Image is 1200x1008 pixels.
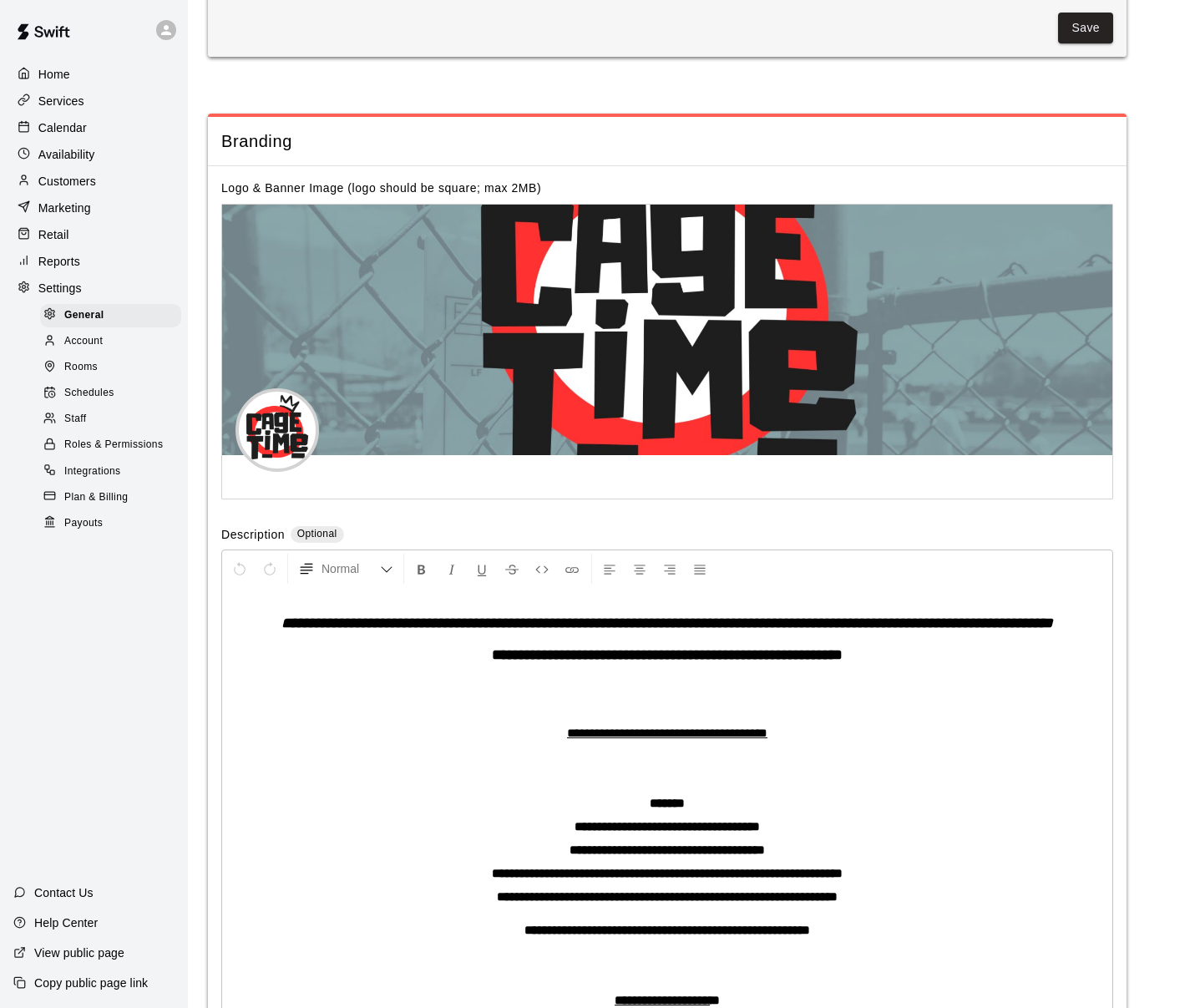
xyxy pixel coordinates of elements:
button: Justify Align [686,554,714,584]
p: Settings [38,280,82,296]
p: Marketing [38,200,91,216]
div: Roles & Permissions [40,433,181,457]
p: Home [38,66,70,83]
div: Rooms [40,356,181,379]
a: Retail [13,222,175,247]
span: Rooms [64,359,98,376]
span: Optional [297,528,337,539]
div: Plan & Billing [40,486,181,509]
label: Description [221,526,285,545]
span: Account [64,333,103,350]
p: Customers [38,173,96,190]
button: Right Align [656,554,684,584]
button: Format Italics [438,554,466,584]
a: Rooms [40,355,188,381]
span: General [64,307,104,324]
p: Copy public page link [34,975,148,991]
button: Formatting Options [291,554,400,584]
p: Services [38,93,84,109]
button: Format Underline [468,554,496,584]
a: Settings [13,276,175,301]
div: Staff [40,408,181,431]
label: Logo & Banner Image (logo should be square; max 2MB) [221,181,541,195]
a: Plan & Billing [40,484,188,510]
div: Schedules [40,382,181,405]
a: Payouts [40,510,188,536]
p: Calendar [38,119,87,136]
button: Redo [256,554,284,584]
p: Reports [38,253,80,270]
button: Undo [225,554,254,584]
button: Insert Link [558,554,586,584]
button: Save [1058,13,1113,43]
button: Format Strikethrough [498,554,526,584]
a: Home [13,62,175,87]
button: Insert Code [528,554,556,584]
span: Normal [322,560,380,577]
a: Roles & Permissions [40,433,188,458]
div: General [40,304,181,327]
span: Integrations [64,463,121,480]
p: Retail [38,226,69,243]
span: Staff [64,411,86,428]
a: Availability [13,142,175,167]
a: Services [13,89,175,114]
a: Account [40,328,188,354]
span: Branding [221,130,1113,153]
div: Account [40,330,181,353]
span: Plan & Billing [64,489,128,506]
span: Roles & Permissions [64,437,163,453]
a: Customers [13,169,175,194]
div: Payouts [40,512,181,535]
button: Center Align [625,554,654,584]
a: Schedules [40,381,188,407]
p: Contact Us [34,884,94,901]
a: Marketing [13,195,175,220]
button: Left Align [595,554,624,584]
a: Reports [13,249,175,274]
p: Availability [38,146,95,163]
p: Help Center [34,914,98,931]
a: Integrations [40,458,188,484]
p: View public page [34,945,124,961]
a: Staff [40,407,188,433]
div: Integrations [40,460,181,484]
span: Payouts [64,515,103,532]
a: Calendar [13,115,175,140]
span: Schedules [64,385,114,402]
a: General [40,302,188,328]
button: Format Bold [408,554,436,584]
